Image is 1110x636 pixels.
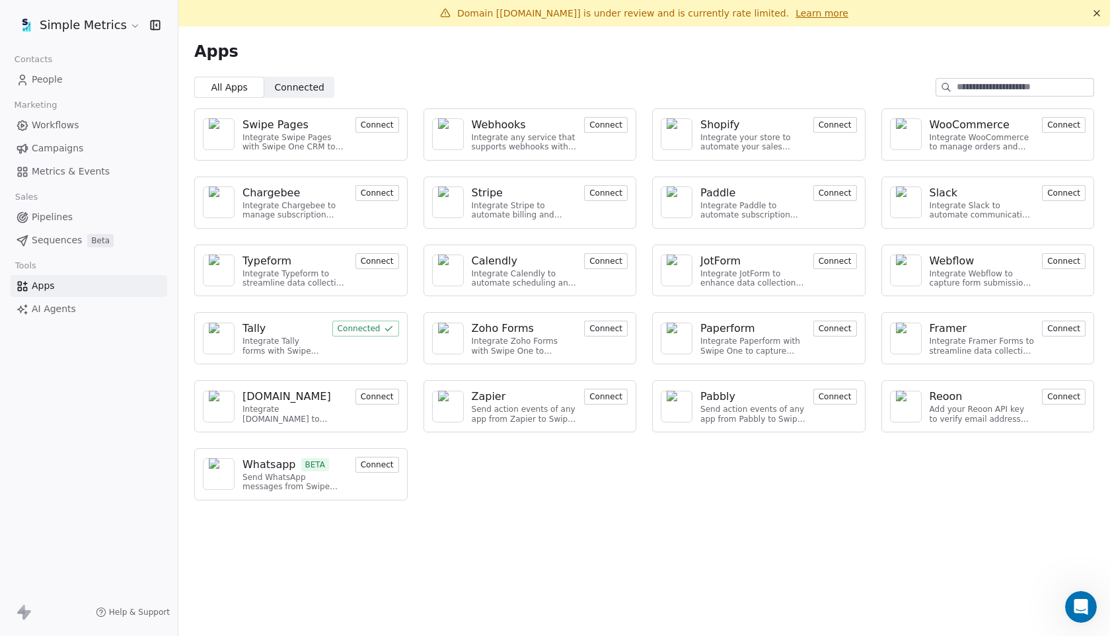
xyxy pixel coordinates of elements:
a: Campaigns [11,138,167,159]
div: [PERSON_NAME] [59,200,135,214]
div: JotForm [700,253,741,269]
div: Framer [930,321,967,337]
a: NA [432,186,464,218]
div: Close [227,21,251,45]
span: Connected [275,81,324,95]
a: NA [432,118,464,150]
img: NA [209,391,229,422]
button: Connect [584,253,628,269]
button: Simple Metrics [16,14,141,36]
div: Paddle [700,185,735,201]
a: Slack [930,185,1035,201]
div: Integrate Tally forms with Swipe One to capture form data. [242,337,324,356]
a: Webhooks [472,117,577,133]
div: Zapier [472,389,506,405]
a: NA [890,391,922,422]
div: Add your Reoon API key to verify email address and reduce bounces [930,405,1035,424]
a: Connect [1042,390,1086,403]
img: NA [438,255,458,286]
button: Connect [584,117,628,133]
a: Reoon [930,389,1035,405]
a: [DOMAIN_NAME] [242,389,348,405]
a: NA [890,118,922,150]
a: Paperform [700,321,805,337]
img: NA [438,118,458,150]
a: Connect [1042,255,1086,267]
a: Connect [355,118,399,131]
div: Swipe Pages [242,117,309,133]
a: Swipe Pages [242,117,348,133]
img: NA [209,186,229,218]
a: Paddle [700,185,805,201]
div: Integrate Zoho Forms with Swipe One to capture form submissions. [472,337,577,356]
a: Connect [1042,186,1086,199]
span: Sequences [32,233,82,247]
span: Tools [9,256,42,276]
a: Connect [813,118,857,131]
a: JotForm [700,253,805,269]
span: Domain [[DOMAIN_NAME]] is under review and is currently rate limited. [457,8,789,19]
span: Pipelines [32,210,73,224]
div: WooCommerce [930,117,1010,133]
a: Pipelines [11,206,167,228]
img: NA [896,118,916,150]
a: Calendly [472,253,577,269]
a: Connect [355,390,399,403]
a: Connected [332,322,399,335]
a: Connect [813,255,857,267]
div: Paperform [700,321,755,337]
button: Connect [355,185,399,201]
div: Send us a message [13,231,251,268]
iframe: Intercom live chat [1065,591,1097,623]
img: Profile image for Harinder [27,186,54,213]
span: Workflows [32,118,79,132]
a: Connect [813,186,857,199]
div: Send WhatsApp messages from Swipe One to your customers [242,473,348,492]
a: SequencesBeta [11,229,167,251]
div: Integrate Chargebee to manage subscription billing and customer data. [242,201,348,220]
a: Stripe [472,185,577,201]
span: Home [29,446,59,455]
span: Beta [87,234,114,247]
span: Sales [9,187,44,207]
p: Hi Rafay 👋 [26,94,238,116]
a: Connect [1042,322,1086,335]
a: Connect [584,118,628,131]
button: Connect [1042,185,1086,201]
a: NA [661,323,692,354]
a: WhatsappBETA [242,457,348,473]
div: Profile image for HarinderLo Ipsum, Dolorsita cons Adipi Eli sed doeiu tem inc utlabore etd! Magn... [14,175,250,224]
div: Recent messageProfile image for HarinderLo Ipsum, Dolorsita cons Adipi Eli sed doeiu tem inc utla... [13,155,251,225]
a: NA [432,391,464,422]
img: NA [438,323,458,354]
a: NA [432,255,464,286]
p: How can we help? [26,116,238,139]
a: NA [203,458,235,490]
div: • [DATE] [138,200,175,214]
img: NA [667,118,686,150]
button: Connect [584,185,628,201]
button: Connect [813,185,857,201]
img: NA [209,458,229,490]
button: Connect [1042,321,1086,337]
div: Integrate Slack to automate communication and collaboration. [930,201,1035,220]
a: NA [661,255,692,286]
button: Connect [1042,117,1086,133]
a: Zapier [472,389,577,405]
div: Integrate Calendly to automate scheduling and event management. [472,269,577,288]
div: [DOMAIN_NAME] [242,389,331,405]
a: Workflows [11,114,167,136]
img: NA [667,255,686,286]
div: Reoon [930,389,963,405]
div: Chargebee [242,185,300,201]
a: Connect [1042,118,1086,131]
a: Connect [584,322,628,335]
button: Connect [355,389,399,405]
button: Connect [813,389,857,405]
button: Connect [584,321,628,337]
a: Shopify [700,117,805,133]
div: Integrate Swipe Pages with Swipe One CRM to capture lead data. [242,133,348,152]
a: Apps [11,275,167,297]
a: Connect [355,255,399,267]
a: AI Agents [11,298,167,320]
